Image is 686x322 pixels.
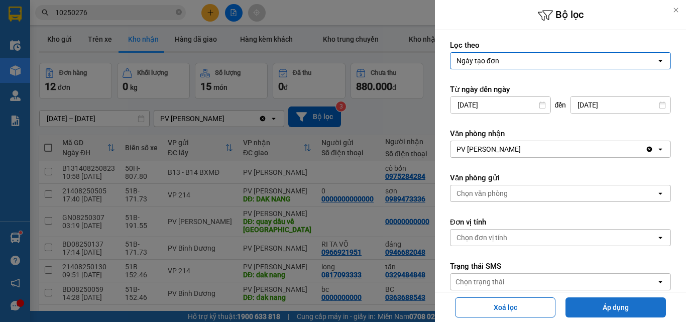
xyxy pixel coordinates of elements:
svg: open [656,278,664,286]
div: Chọn trạng thái [455,277,504,287]
div: Chọn đơn vị tính [456,233,507,243]
label: Văn phòng nhận [450,129,671,139]
svg: open [656,145,664,153]
button: Xoá lọc [455,297,555,317]
div: PV [PERSON_NAME] [456,144,521,154]
div: Chọn văn phòng [456,188,508,198]
input: Select a date. [450,97,550,113]
label: Từ ngày đến ngày [450,84,671,94]
button: Áp dụng [565,297,666,317]
input: Selected Ngày tạo đơn. [500,56,501,66]
input: Select a date. [570,97,670,113]
label: Lọc theo [450,40,671,50]
span: đến [555,100,566,110]
div: Ngày tạo đơn [456,56,499,66]
svg: open [656,189,664,197]
svg: Clear value [645,145,653,153]
svg: open [656,57,664,65]
h6: Bộ lọc [435,8,686,23]
label: Văn phòng gửi [450,173,671,183]
svg: open [656,234,664,242]
label: Trạng thái SMS [450,261,671,271]
input: Selected PV Đức Xuyên. [522,144,523,154]
label: Đơn vị tính [450,217,671,227]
